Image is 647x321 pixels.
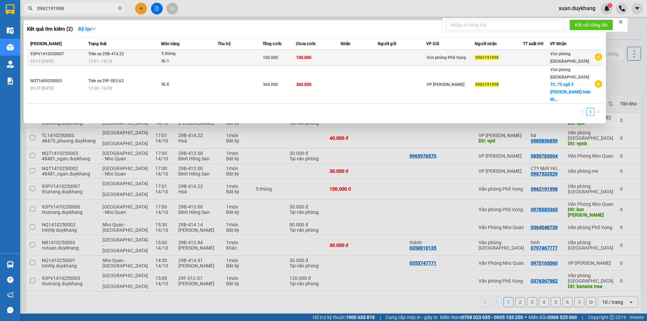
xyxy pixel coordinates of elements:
span: right [596,109,600,114]
span: Người nhận [475,41,497,46]
span: 100.000 [296,55,311,60]
img: warehouse-icon [7,61,14,68]
span: plus-circle [595,80,602,88]
span: 12:00 - 16/09 [88,86,112,91]
span: Trên xe 29F-003.63 [88,78,124,83]
img: solution-icon [7,77,14,85]
span: Trên xe 29B-414.22 [88,52,124,56]
span: Chưa cước [296,41,316,46]
span: 0962191998 [475,55,499,60]
span: Nhãn [341,41,350,46]
h3: Kết quả tìm kiếm ( 2 ) [27,26,73,33]
span: Văn phòng [GEOGRAPHIC_DATA] [550,67,589,79]
span: 17:01 - 14/10 [88,59,112,64]
div: SL: 1 [161,58,212,65]
span: left [580,109,584,114]
li: Previous Page [578,108,586,116]
img: logo-vxr [6,4,14,14]
span: Món hàng [161,41,180,46]
span: 360.000 [296,82,311,87]
button: left [578,108,586,116]
span: 360.000 [263,82,278,87]
input: Tìm tên, số ĐT hoặc mã đơn [37,5,117,12]
img: warehouse-icon [7,27,14,34]
span: 09:39 [DATE] [30,86,54,91]
span: Trạng thái [88,41,106,46]
span: close [618,20,623,24]
div: NQT1609250003 [30,77,86,85]
span: down [92,27,96,31]
span: 100.000 [263,55,278,60]
li: Next Page [594,108,603,116]
span: Người gửi [378,41,396,46]
span: Kết nối tổng đài [575,21,608,29]
span: [PERSON_NAME] [30,41,62,46]
div: SL: 6 [161,81,212,88]
span: plus-circle [595,53,602,61]
span: Tổng cước [263,41,282,46]
img: warehouse-icon [7,261,14,268]
span: Văn phòng Phố Vọng [427,55,466,60]
span: VP Nhận [550,41,566,46]
div: 5 thùng [161,50,212,58]
span: 16:15 [DATE] [30,59,54,64]
span: VP Gửi [426,41,439,46]
span: message [7,307,13,313]
span: search [28,6,33,11]
button: Kết nối tổng đài [569,20,613,30]
span: TT xuất HĐ [523,41,544,46]
span: TC: 75 ngõ 2 [PERSON_NAME] toản kh... [550,82,591,102]
a: 1 [587,108,594,116]
span: close-circle [118,6,122,10]
span: close-circle [118,5,122,12]
strong: Bộ lọc [78,26,96,32]
span: notification [7,292,13,298]
img: warehouse-icon [7,44,14,51]
span: question-circle [7,277,13,283]
button: right [594,108,603,116]
span: VP [PERSON_NAME] [427,82,464,87]
input: Nhập số tổng đài [446,20,564,30]
span: 0962191998 [475,82,499,87]
span: Thu hộ [218,41,230,46]
button: Bộ lọcdown [73,24,102,34]
span: Văn phòng [GEOGRAPHIC_DATA] [550,52,589,64]
div: 93PV1410250007 [30,51,86,58]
